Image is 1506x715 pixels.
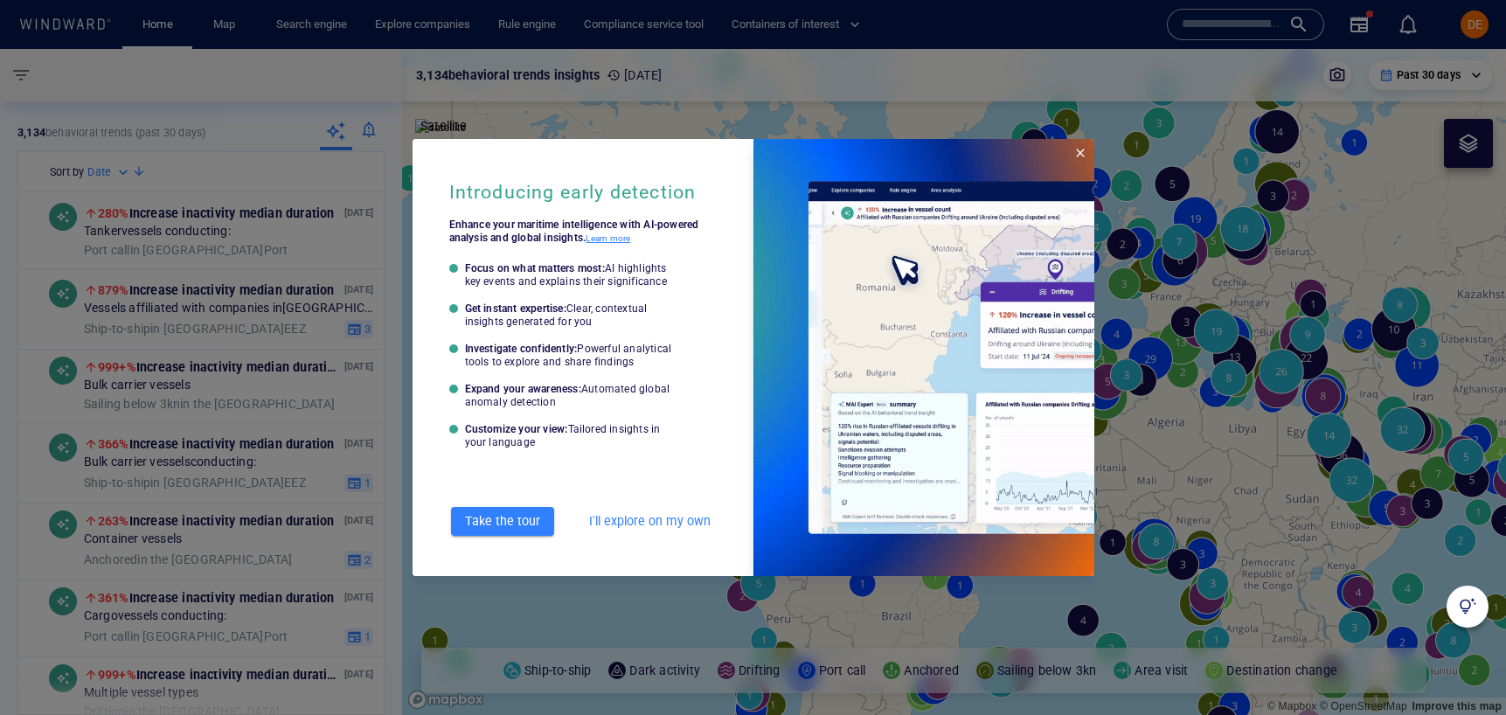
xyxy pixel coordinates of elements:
[465,383,678,409] p: Expand your awareness:
[460,510,545,532] span: Take the tour
[465,383,670,408] p: Automated global anomaly detection
[1066,139,1094,167] button: Close
[465,343,678,369] p: Investigate confidently:
[449,219,717,245] p: Enhance your maritime intelligence with AI-powered analysis and global insights.
[753,139,1095,576] img: earlyDetectionWelcomeGif.387a206c.gif
[451,507,554,536] button: Take the tour
[1432,636,1493,702] iframe: Chat
[465,262,678,288] p: Focus on what matters most:
[582,505,718,538] button: I'll explore on my own
[589,510,711,532] span: I'll explore on my own
[465,423,661,448] p: Tailored insights in your language
[465,343,672,368] p: Powerful analytical tools to explore and share findings
[449,181,697,205] h5: Introducing early detection
[465,262,667,288] p: AI highlights key events and explains their significance
[465,423,678,449] p: Customize your view:
[465,302,678,329] p: Get instant expertise:
[465,302,648,328] p: Clear, contextual insights generated for you
[586,233,630,245] a: Learn more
